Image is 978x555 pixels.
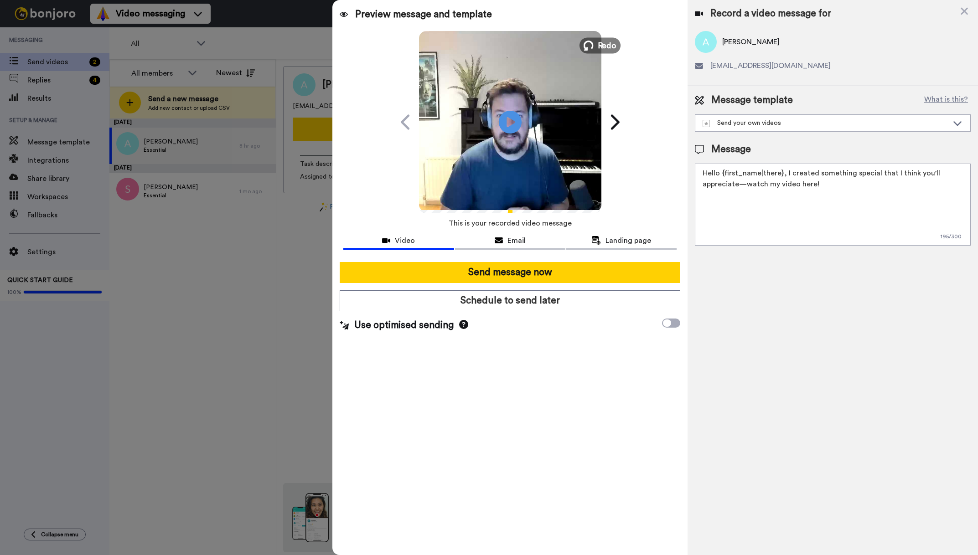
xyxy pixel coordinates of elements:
[703,118,948,128] div: Send your own videos
[354,319,454,332] span: Use optimised sending
[695,164,971,246] textarea: Hello {first_name|there}, I created something special that I think you'll appreciate—watch my vid...
[449,213,572,233] span: This is your recorded video message
[507,235,526,246] span: Email
[703,120,710,127] img: demo-template.svg
[395,235,415,246] span: Video
[605,235,651,246] span: Landing page
[921,93,971,107] button: What is this?
[340,262,680,283] button: Send message now
[710,60,831,71] span: [EMAIL_ADDRESS][DOMAIN_NAME]
[340,290,680,311] button: Schedule to send later
[711,93,793,107] span: Message template
[711,143,751,156] span: Message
